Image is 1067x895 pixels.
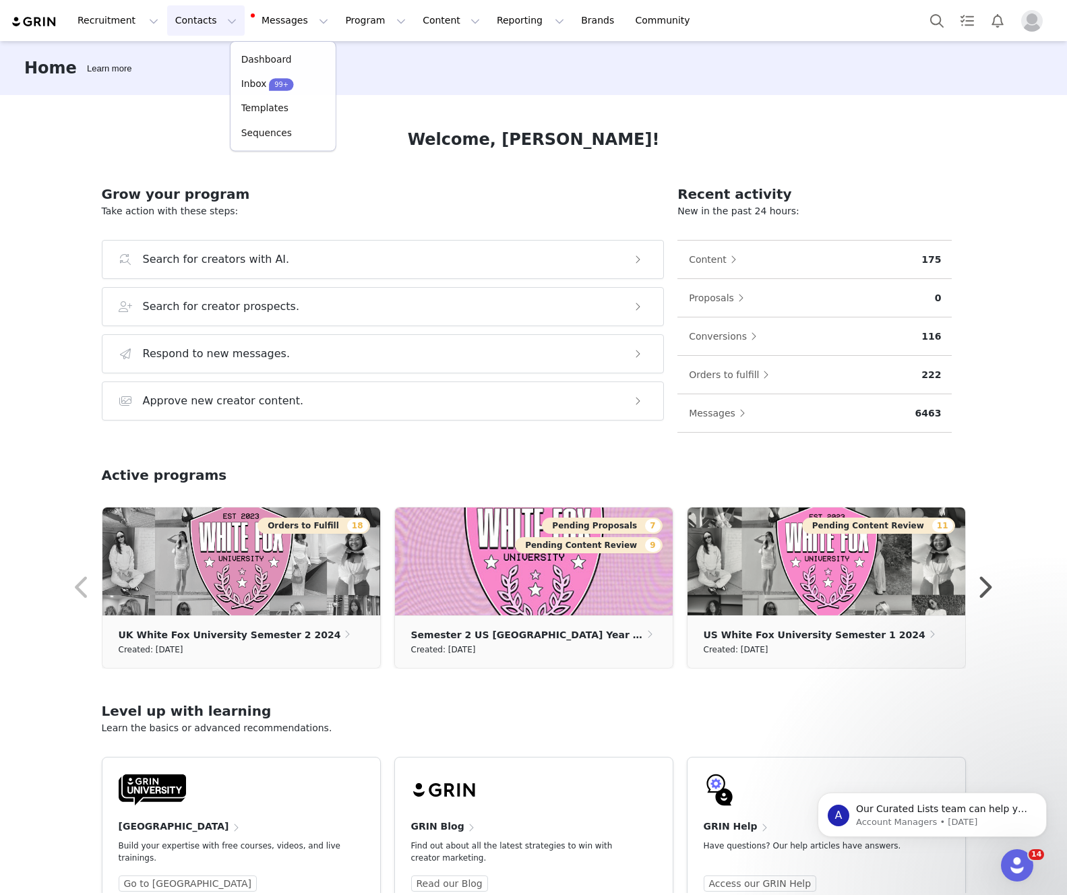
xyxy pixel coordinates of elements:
iframe: Intercom live chat [1001,849,1033,882]
p: 99+ [274,80,288,90]
a: Access our GRIN Help [704,875,817,892]
img: 2c7b809f-9069-405b-89f9-63745adb3176.png [102,507,380,615]
button: Approve new creator content. [102,381,665,421]
p: US White Fox University Semester 1 2024 [704,627,925,642]
small: Created: [DATE] [411,642,476,657]
button: Conversions [688,326,764,347]
div: Tooltip anchor [84,62,134,75]
span: 14 [1029,849,1044,860]
button: Search for creators with AI. [102,240,665,279]
img: GRIN-University-Logo-Black.svg [119,774,186,806]
a: Brands [573,5,626,36]
a: Read our Blog [411,875,488,892]
button: Profile [1013,10,1056,32]
h4: GRIN Blog [411,820,464,834]
button: Orders to fulfill [688,364,776,385]
p: 6463 [915,406,942,421]
h1: Welcome, [PERSON_NAME]! [408,127,660,152]
button: Messages [688,402,752,424]
button: Orders to Fulfill18 [257,518,369,534]
img: 79df8e27-4179-4891-b4ae-df22988c03c7.jpg [395,507,673,615]
a: Community [628,5,704,36]
button: Pending Proposals7 [542,518,662,534]
a: Go to [GEOGRAPHIC_DATA] [119,875,257,892]
button: Content [415,5,488,36]
a: Tasks [952,5,982,36]
button: Search [922,5,952,36]
img: ddbb7f20-5602-427a-9df6-5ccb1a29f55d.png [688,507,965,615]
iframe: Intercom notifications message [797,764,1067,859]
h3: Search for creator prospects. [143,299,300,315]
p: Dashboard [241,53,292,67]
p: Templates [241,102,288,116]
p: Inbox [241,77,267,91]
button: Proposals [688,287,751,309]
p: New in the past 24 hours: [677,204,952,218]
button: Recruitment [69,5,166,36]
small: Created: [DATE] [119,642,183,657]
h4: GRIN Help [704,820,758,834]
button: Pending Content Review9 [515,537,662,553]
p: Find out about all the latest strategies to win with creator marketing. [411,840,635,864]
p: Applicants [166,90,206,102]
button: Program [337,5,414,36]
h2: Level up with learning [102,701,966,721]
img: grin-logo-black.svg [411,774,479,806]
h3: Approve new creator content. [143,393,304,409]
h4: [GEOGRAPHIC_DATA] [119,820,229,834]
p: 175 [921,253,941,267]
button: Messages [245,5,336,36]
button: Content [688,249,743,270]
img: grin logo [11,16,58,28]
button: Respond to new messages. [102,334,665,373]
p: Sequences [241,126,292,140]
h3: Home [24,56,77,80]
h3: Search for creators with AI. [143,251,290,268]
p: Creators [166,51,199,62]
p: Prospects [166,70,203,82]
p: UK White Fox University Semester 2 2024 [119,627,341,642]
h3: Respond to new messages. [143,346,291,362]
button: Pending Content Review11 [802,518,955,534]
p: 0 [935,291,942,305]
button: Search for creator prospects. [102,287,665,326]
p: Have questions? Our help articles have answers. [704,840,927,852]
h2: Active programs [102,465,227,485]
img: GRIN-help-icon.svg [704,774,736,806]
p: Semester 2 US [GEOGRAPHIC_DATA] Year 3 2025 [411,627,644,642]
button: Contacts [167,5,245,36]
p: Learn the basics or advanced recommendations. [102,721,966,735]
p: 222 [921,368,941,382]
small: Created: [DATE] [704,642,768,657]
h2: Grow your program [102,184,665,204]
p: Take action with these steps: [102,204,665,218]
button: Reporting [489,5,572,36]
p: Build your expertise with free courses, videos, and live trainings. [119,840,342,864]
h2: Recent activity [677,184,952,204]
p: 116 [921,330,941,344]
img: placeholder-profile.jpg [1021,10,1043,32]
button: Notifications [983,5,1012,36]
